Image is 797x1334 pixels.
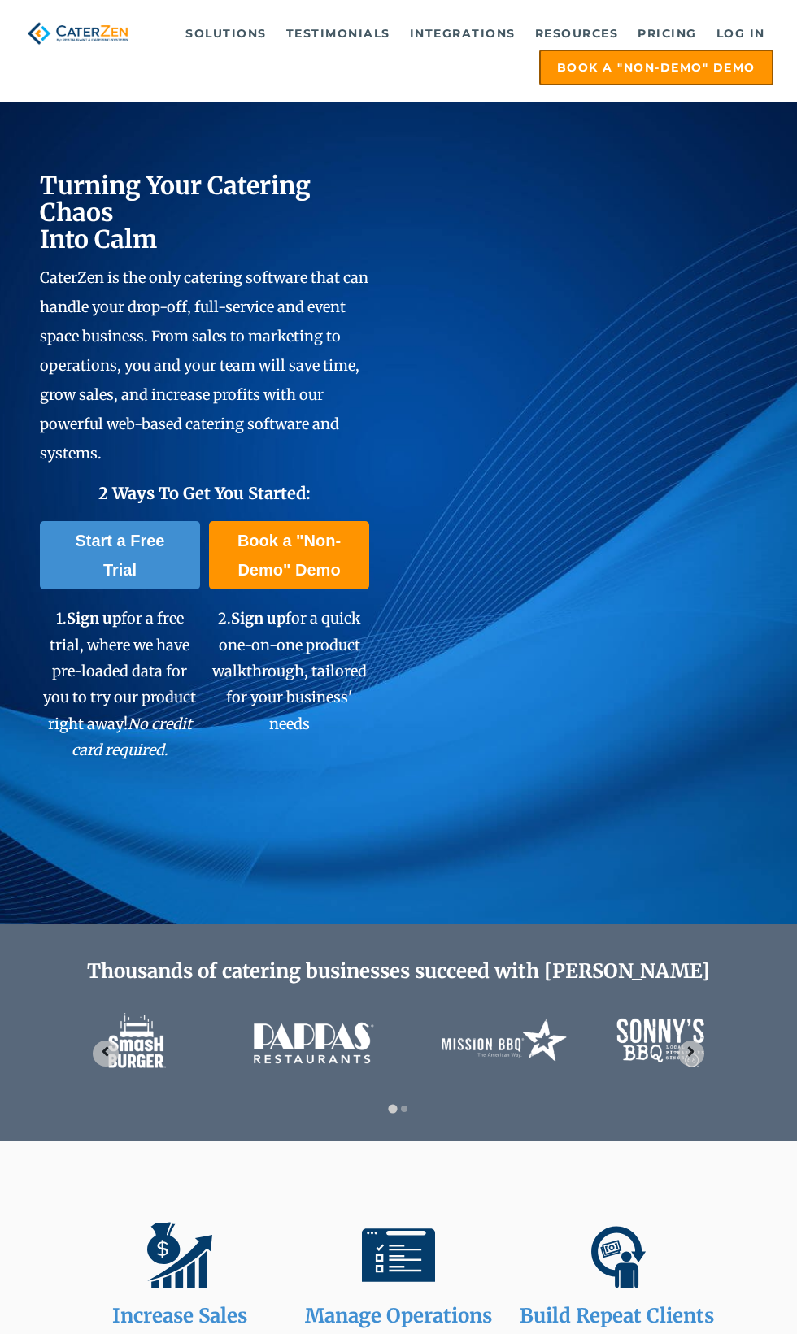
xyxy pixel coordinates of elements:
div: 1 of 2 [80,993,717,1092]
div: Navigation Menu [152,17,773,85]
img: Manage catering opertions [362,1219,435,1292]
h2: Build Repeat Clients [516,1305,717,1328]
span: 2 Ways To Get You Started: [98,483,311,503]
div: Select a slide to show [381,1101,416,1115]
a: Log in [708,17,773,50]
a: Resources [527,17,627,50]
span: CaterZen is the only catering software that can handle your drop-off, full-service and event spac... [40,268,368,463]
span: 2. for a quick one-on-one product walkthrough, tailored for your business' needs [212,609,367,733]
span: Sign up [67,609,121,628]
a: Integrations [402,17,524,50]
img: Build repeat catering clients [581,1219,654,1292]
h2: Manage Operations [298,1305,499,1328]
h2: Thousands of catering businesses succeed with [PERSON_NAME] [80,960,717,984]
button: Go to last slide [93,1041,119,1067]
span: Turning Your Catering Chaos Into Calm [40,170,311,254]
iframe: Help widget launcher [652,1271,779,1316]
img: caterzen-client-logos-1 [80,993,717,1092]
a: Book a "Non-Demo" Demo [539,50,773,85]
a: Book a "Non-Demo" Demo [209,521,369,589]
button: Go to slide 1 [388,1105,397,1114]
a: Pricing [629,17,705,50]
button: Go to slide 2 [401,1106,407,1112]
img: caterzen [24,17,131,50]
section: Image carousel with 2 slides. [80,993,717,1115]
a: Start a Free Trial [40,521,200,589]
a: Solutions [177,17,275,50]
a: Testimonials [278,17,398,50]
button: Next slide [678,1041,704,1067]
em: No credit card required. [72,715,192,759]
span: 1. for a free trial, where we have pre-loaded data for you to try our product right away! [43,609,196,759]
h2: Increase Sales [80,1305,281,1328]
span: Sign up [231,609,285,628]
img: Increase catering sales [143,1219,216,1292]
